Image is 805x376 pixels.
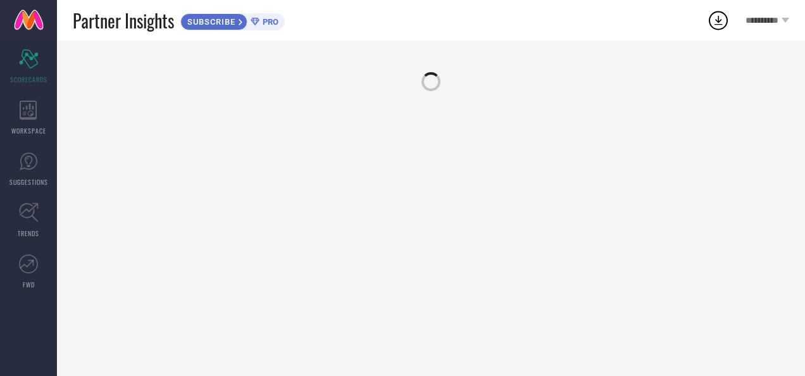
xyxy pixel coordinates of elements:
span: FWD [23,280,35,289]
span: WORKSPACE [11,126,46,135]
span: SCORECARDS [10,75,47,84]
span: SUBSCRIBE [181,17,239,27]
a: SUBSCRIBEPRO [180,10,285,30]
div: Open download list [707,9,730,32]
span: PRO [259,17,278,27]
span: TRENDS [18,229,39,238]
span: SUGGESTIONS [9,177,48,187]
span: Partner Insights [73,8,174,34]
